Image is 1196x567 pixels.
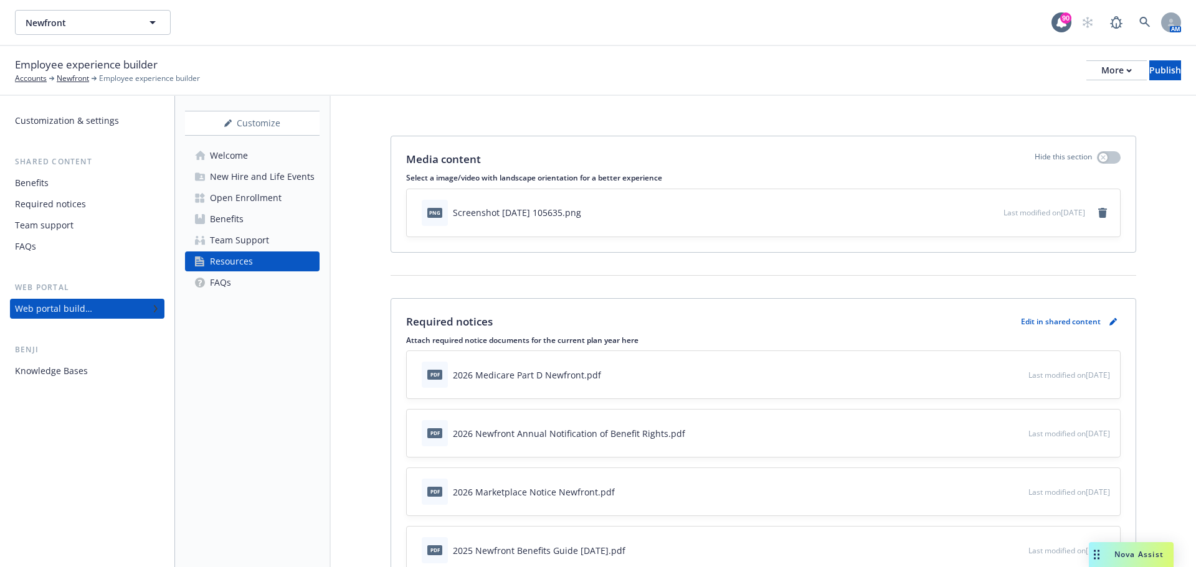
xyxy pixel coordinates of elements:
span: pdf [427,428,442,438]
a: Benefits [185,209,320,229]
button: preview file [1012,427,1023,440]
button: preview file [1012,368,1023,382]
div: Web portal [10,281,164,294]
div: Open Enrollment [210,188,282,208]
button: preview file [987,206,999,219]
button: download file [967,206,977,219]
div: FAQs [15,237,36,256]
a: Customization & settings [10,111,164,131]
div: Publish [1149,61,1181,80]
button: preview file [1012,544,1023,557]
div: 2026 Newfront Annual Notification of Benefit Rights.pdf [453,427,685,440]
a: Start snowing [1075,10,1100,35]
div: Team Support [210,230,269,250]
p: Edit in shared content [1021,316,1101,327]
a: Report a Bug [1104,10,1129,35]
div: Shared content [10,156,164,168]
div: Team support [15,215,74,235]
span: pdf [427,487,442,496]
a: Accounts [15,73,47,84]
div: New Hire and Life Events [210,167,315,187]
span: Last modified on [DATE] [1028,487,1110,497]
span: Newfront [26,16,133,29]
div: Customize [185,111,320,135]
a: Web portal builder [10,299,164,319]
span: Employee experience builder [99,73,200,84]
div: Benefits [15,173,49,193]
a: pencil [1106,314,1121,329]
div: Welcome [210,146,248,166]
div: Benefits [210,209,244,229]
button: Nova Assist [1089,542,1174,567]
div: Required notices [15,194,86,214]
button: download file [992,485,1002,499]
div: Benji [10,344,164,356]
a: Team support [10,215,164,235]
span: pdf [427,545,442,555]
button: Customize [185,111,320,136]
div: Resources [210,251,253,271]
button: Newfront [15,10,171,35]
button: More [1086,60,1147,80]
button: download file [992,427,1002,440]
a: remove [1095,205,1110,220]
div: 2025 Newfront Benefits Guide [DATE].pdf [453,544,625,557]
span: Last modified on [DATE] [1004,207,1085,218]
div: 90 [1060,12,1071,24]
div: 2026 Medicare Part D Newfront.pdf [453,368,601,382]
span: pdf [427,370,442,379]
a: Required notices [10,194,164,214]
a: Search [1132,10,1157,35]
p: Select a image/video with landscape orientation for a better experience [406,172,1121,183]
span: Last modified on [DATE] [1028,545,1110,556]
span: png [427,208,442,217]
a: Open Enrollment [185,188,320,208]
a: FAQs [10,237,164,256]
a: Knowledge Bases [10,361,164,381]
span: Last modified on [DATE] [1028,370,1110,380]
button: preview file [1012,485,1023,499]
span: Nova Assist [1114,549,1164,560]
div: Drag to move [1089,542,1104,567]
button: Publish [1149,60,1181,80]
p: Attach required notice documents for the current plan year here [406,335,1121,345]
span: Last modified on [DATE] [1028,428,1110,439]
div: Knowledge Bases [15,361,88,381]
button: download file [992,368,1002,382]
a: Resources [185,251,320,271]
div: 2026 Marketplace Notice Newfront.pdf [453,485,615,499]
div: Screenshot [DATE] 105635.png [453,206,581,219]
a: Benefits [10,173,164,193]
p: Hide this section [1035,151,1092,167]
a: FAQs [185,273,320,293]
a: New Hire and Life Events [185,167,320,187]
div: FAQs [210,273,231,293]
div: Web portal builder [15,299,92,319]
a: Newfront [57,73,89,84]
a: Team Support [185,230,320,250]
button: download file [992,544,1002,557]
span: Employee experience builder [15,57,158,73]
div: Customization & settings [15,111,119,131]
p: Required notices [406,314,493,330]
div: More [1101,61,1132,80]
a: Welcome [185,146,320,166]
p: Media content [406,151,481,167]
